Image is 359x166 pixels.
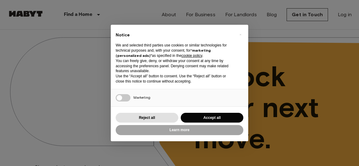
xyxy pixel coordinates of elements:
[116,48,211,58] strong: “marketing (personalized ads)”
[116,74,234,84] p: Use the “Accept all” button to consent. Use the “Reject all” button or close this notice to conti...
[116,32,234,38] h2: Notice
[181,113,243,123] button: Accept all
[235,30,245,39] button: Close this notice
[116,125,243,135] button: Learn more
[133,95,150,100] span: Marketing
[181,53,202,58] a: cookie policy
[116,113,178,123] button: Reject all
[239,31,241,38] span: ×
[116,58,234,74] p: You can freely give, deny, or withdraw your consent at any time by accessing the preferences pane...
[116,43,234,58] p: We and selected third parties use cookies or similar technologies for technical purposes and, wit...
